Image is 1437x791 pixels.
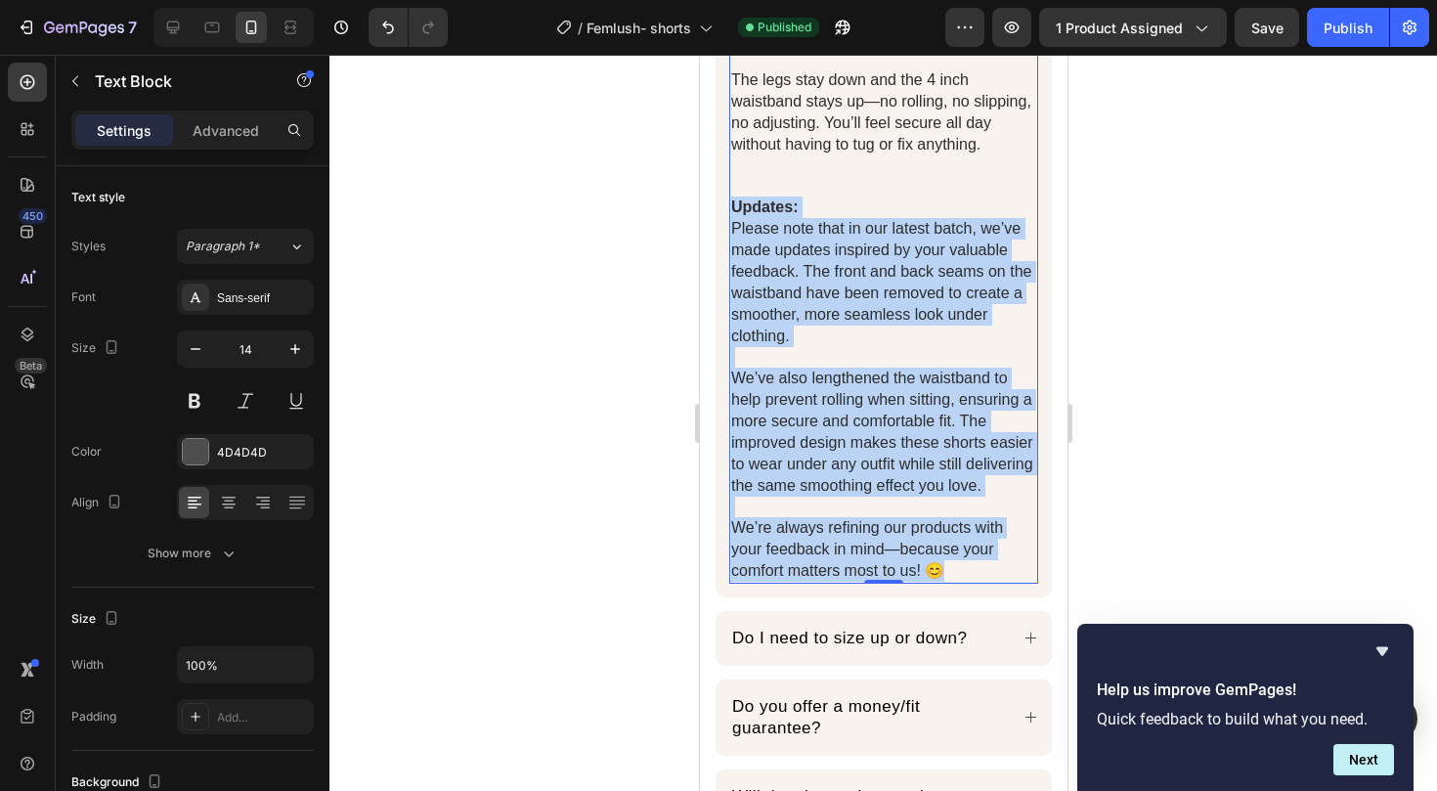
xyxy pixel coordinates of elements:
[19,208,47,224] div: 450
[178,647,313,682] input: Auto
[128,16,137,39] p: 7
[95,69,261,93] p: Text Block
[217,289,309,307] div: Sans-serif
[15,358,47,374] div: Beta
[758,19,811,36] span: Published
[8,8,146,47] button: 7
[71,708,116,725] div: Padding
[71,189,125,206] div: Text style
[1333,744,1394,775] button: Next question
[587,18,691,38] span: Femlush- shorts
[31,315,333,439] span: We’ve also lengthened the waistband to help prevent rolling when sitting, ensuring a more secure ...
[1039,8,1227,47] button: 1 product assigned
[1251,20,1284,36] span: Save
[1097,710,1394,728] p: Quick feedback to build what you need.
[1307,8,1389,47] button: Publish
[217,709,309,726] div: Add...
[1097,679,1394,702] h2: Help us improve GemPages!
[700,55,1067,791] iframe: Design area
[217,444,309,461] div: 4D4D4D
[71,238,106,255] div: Styles
[1056,18,1183,38] span: 1 product assigned
[71,490,126,516] div: Align
[32,732,268,772] span: Will the shorts show under my clothes?
[32,574,267,593] span: Do I need to size up or down?
[71,536,314,571] button: Show more
[1097,639,1394,775] div: Help us improve GemPages!
[31,464,303,524] span: We’re always refining our products with your feedback in mind—because your comfort matters most t...
[186,238,260,255] span: Paragraph 1*
[31,165,331,289] span: Please note that in our latest batch, we’ve made updates inspired by your valuable feedback. The ...
[1371,639,1394,663] button: Hide survey
[32,642,220,682] span: Do you offer a money/fit guarantee?
[71,335,123,362] div: Size
[71,656,104,674] div: Width
[31,17,331,98] span: The legs stay down and the 4 inch waistband stays up—no rolling, no slipping, no adjusting. You’l...
[148,544,239,563] div: Show more
[71,288,96,306] div: Font
[177,229,314,264] button: Paragraph 1*
[71,606,123,633] div: Size
[97,120,152,141] p: Settings
[1324,18,1372,38] div: Publish
[71,443,102,461] div: Color
[369,8,448,47] div: Undo/Redo
[1235,8,1299,47] button: Save
[193,120,259,141] p: Advanced
[31,144,98,160] strong: Updates:
[578,18,583,38] span: /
